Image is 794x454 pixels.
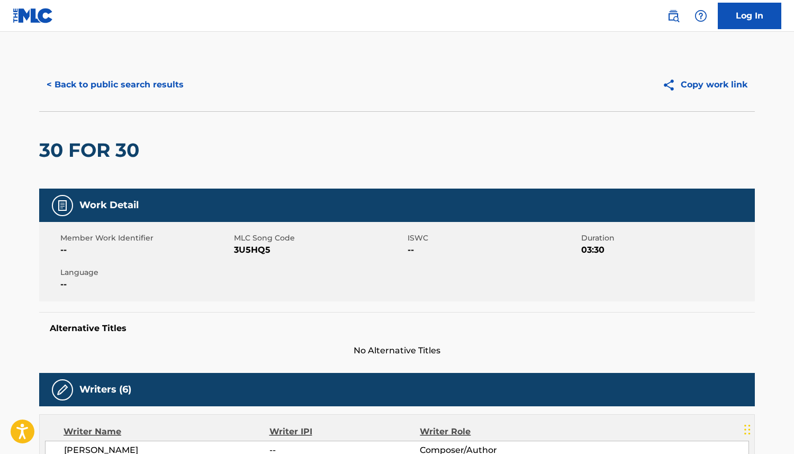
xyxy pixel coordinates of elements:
span: No Alternative Titles [39,344,755,357]
h2: 30 FOR 30 [39,138,145,162]
img: Writers [56,384,69,396]
a: Log In [718,3,781,29]
span: ISWC [408,233,579,244]
a: Public Search [663,5,684,26]
div: Writer Name [64,425,269,438]
span: Duration [581,233,752,244]
iframe: Chat Widget [741,403,794,454]
button: < Back to public search results [39,72,191,98]
img: MLC Logo [13,8,53,23]
img: Work Detail [56,199,69,212]
span: 3U5HQ5 [234,244,405,256]
div: Writer Role [420,425,557,438]
span: Language [60,267,231,278]
span: MLC Song Code [234,233,405,244]
h5: Writers (6) [79,384,131,396]
img: help [694,10,707,22]
span: Member Work Identifier [60,233,231,244]
div: Writer IPI [269,425,420,438]
span: -- [60,244,231,256]
span: -- [60,278,231,291]
span: 03:30 [581,244,752,256]
img: search [667,10,680,22]
img: Copy work link [662,78,681,92]
span: -- [408,244,579,256]
h5: Work Detail [79,199,139,211]
button: Copy work link [655,72,755,98]
div: Help [690,5,711,26]
h5: Alternative Titles [50,323,744,334]
div: Drag [744,414,751,446]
